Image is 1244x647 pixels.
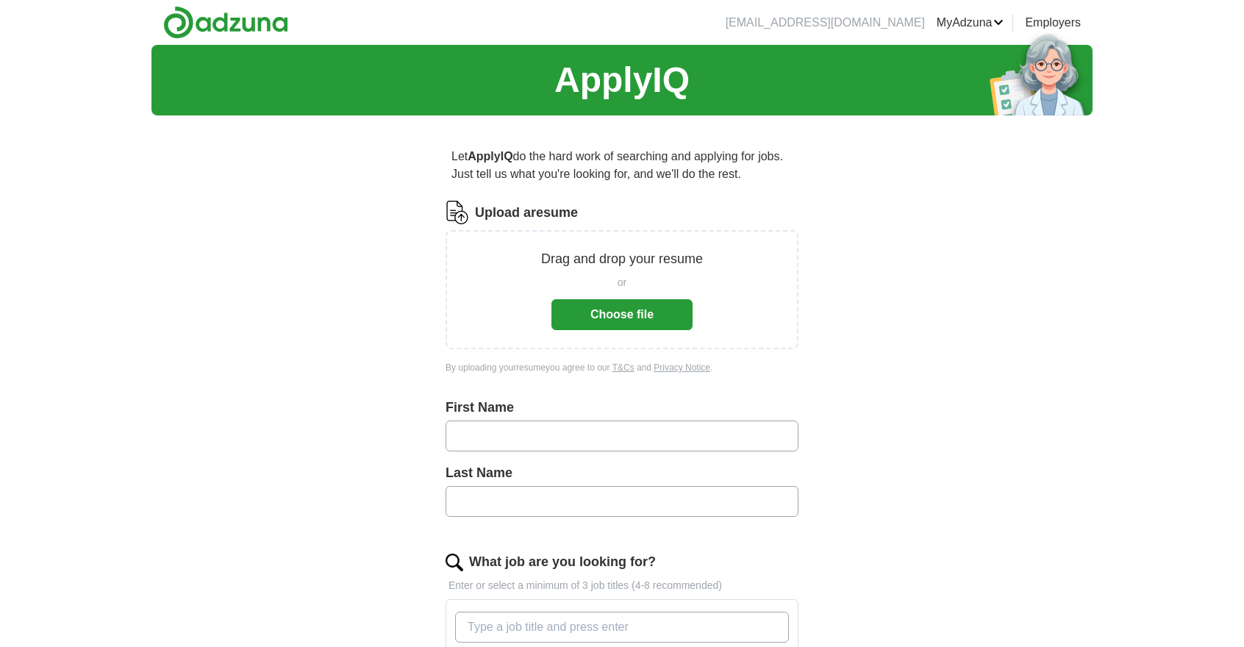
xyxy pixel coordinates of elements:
[446,361,798,374] div: By uploading your resume you agree to our and .
[446,201,469,224] img: CV Icon
[446,578,798,593] p: Enter or select a minimum of 3 job titles (4-8 recommended)
[446,398,798,418] label: First Name
[455,612,789,643] input: Type a job title and press enter
[554,54,690,107] h1: ApplyIQ
[446,554,463,571] img: search.png
[726,14,925,32] li: [EMAIL_ADDRESS][DOMAIN_NAME]
[937,14,1004,32] a: MyAdzuna
[468,150,512,162] strong: ApplyIQ
[475,203,578,223] label: Upload a resume
[654,362,710,373] a: Privacy Notice
[446,142,798,189] p: Let do the hard work of searching and applying for jobs. Just tell us what you're looking for, an...
[1025,14,1081,32] a: Employers
[618,275,626,290] span: or
[446,463,798,483] label: Last Name
[551,299,693,330] button: Choose file
[469,552,656,572] label: What job are you looking for?
[612,362,634,373] a: T&Cs
[541,249,703,269] p: Drag and drop your resume
[163,6,288,39] img: Adzuna logo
